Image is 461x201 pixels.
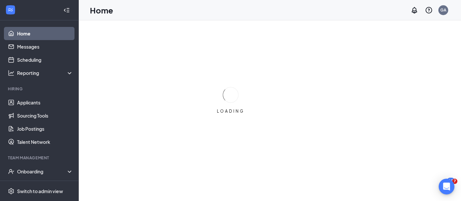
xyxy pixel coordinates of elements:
[452,179,457,184] span: 7
[17,178,73,191] a: Team
[8,70,14,76] svg: Analysis
[7,7,14,13] svg: WorkstreamLogo
[17,53,73,66] a: Scheduling
[17,168,68,175] div: Onboarding
[63,7,70,13] svg: Collapse
[8,86,72,92] div: Hiring
[17,122,73,135] a: Job Postings
[214,108,247,114] div: LOADING
[17,96,73,109] a: Applicants
[17,109,73,122] a: Sourcing Tools
[410,6,418,14] svg: Notifications
[90,5,113,16] h1: Home
[440,7,446,13] div: GA
[17,40,73,53] a: Messages
[17,70,73,76] div: Reporting
[17,188,63,194] div: Switch to admin view
[425,6,433,14] svg: QuestionInfo
[17,135,73,148] a: Talent Network
[17,27,73,40] a: Home
[447,178,454,183] div: 14
[8,188,14,194] svg: Settings
[439,179,454,194] div: Open Intercom Messenger
[8,168,14,175] svg: UserCheck
[8,155,72,161] div: Team Management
